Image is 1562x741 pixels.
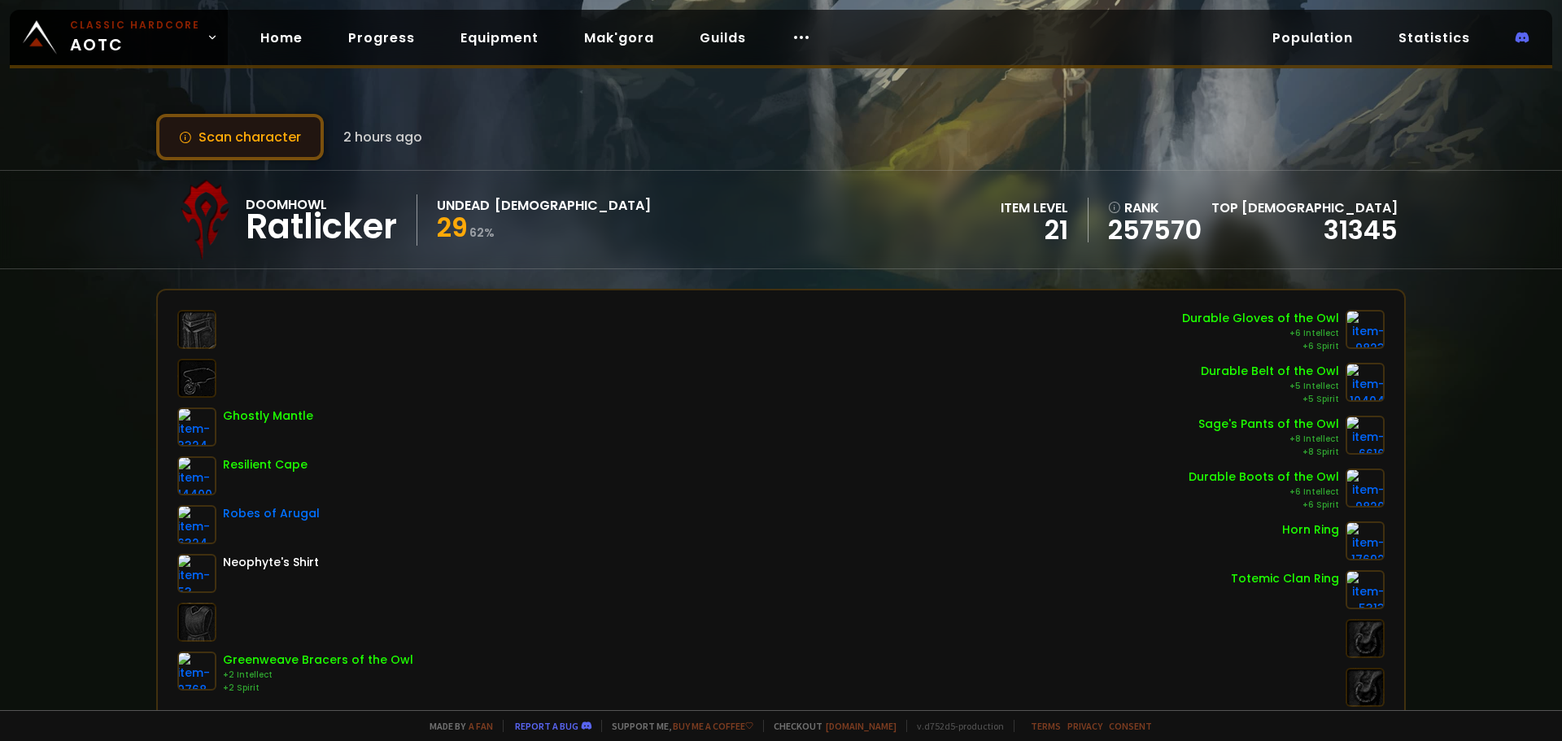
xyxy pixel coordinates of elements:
a: Privacy [1067,720,1102,732]
div: Robes of Arugal [223,505,320,522]
a: 257570 [1108,218,1202,242]
div: Durable Belt of the Owl [1201,363,1339,380]
a: Guilds [687,21,759,54]
img: item-3324 [177,408,216,447]
a: Consent [1109,720,1152,732]
span: Support me, [601,720,753,732]
span: 2 hours ago [343,127,422,147]
div: Resilient Cape [223,456,308,473]
div: +2 Spirit [223,682,413,695]
img: item-14400 [177,456,216,495]
img: item-9820 [1346,469,1385,508]
a: Report a bug [515,720,578,732]
div: rank [1108,198,1202,218]
span: [DEMOGRAPHIC_DATA] [1241,198,1398,217]
div: +8 Spirit [1198,446,1339,459]
a: Terms [1031,720,1061,732]
img: item-9823 [1346,310,1385,349]
a: Statistics [1385,21,1483,54]
img: item-6616 [1346,416,1385,455]
span: AOTC [70,18,200,57]
div: +8 Intellect [1198,433,1339,446]
div: +2 Intellect [223,669,413,682]
a: Mak'gora [571,21,667,54]
img: item-17692 [1346,521,1385,560]
a: Buy me a coffee [673,720,753,732]
div: +5 Spirit [1201,393,1339,406]
img: item-10404 [1346,363,1385,402]
div: Durable Gloves of the Owl [1182,310,1339,327]
span: 29 [437,209,468,246]
div: Horn Ring [1282,521,1339,538]
span: Made by [420,720,493,732]
div: 21 [1001,218,1068,242]
span: Checkout [763,720,897,732]
a: Home [247,21,316,54]
a: [DOMAIN_NAME] [826,720,897,732]
div: Sage's Pants of the Owl [1198,416,1339,433]
a: Population [1259,21,1366,54]
div: Neophyte's Shirt [223,554,319,571]
img: item-9768 [177,652,216,691]
div: item level [1001,198,1068,218]
div: Durable Boots of the Owl [1189,469,1339,486]
small: Classic Hardcore [70,18,200,33]
div: +6 Spirit [1182,340,1339,353]
div: Doomhowl [246,194,397,215]
a: Classic HardcoreAOTC [10,10,228,65]
a: a fan [469,720,493,732]
img: item-5313 [1346,570,1385,609]
small: 62 % [469,224,495,241]
button: Scan character [156,114,324,160]
img: item-6324 [177,505,216,544]
div: Ratlicker [246,215,397,239]
a: Equipment [447,21,552,54]
div: +6 Spirit [1189,499,1339,512]
a: Progress [335,21,428,54]
div: Greenweave Bracers of the Owl [223,652,413,669]
div: Totemic Clan Ring [1231,570,1339,587]
div: +6 Intellect [1182,327,1339,340]
div: +5 Intellect [1201,380,1339,393]
div: Undead [437,195,490,216]
span: v. d752d5 - production [906,720,1004,732]
div: [DEMOGRAPHIC_DATA] [495,195,651,216]
a: 31345 [1324,211,1398,248]
div: Ghostly Mantle [223,408,313,425]
img: item-53 [177,554,216,593]
div: Top [1211,198,1398,218]
div: +6 Intellect [1189,486,1339,499]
